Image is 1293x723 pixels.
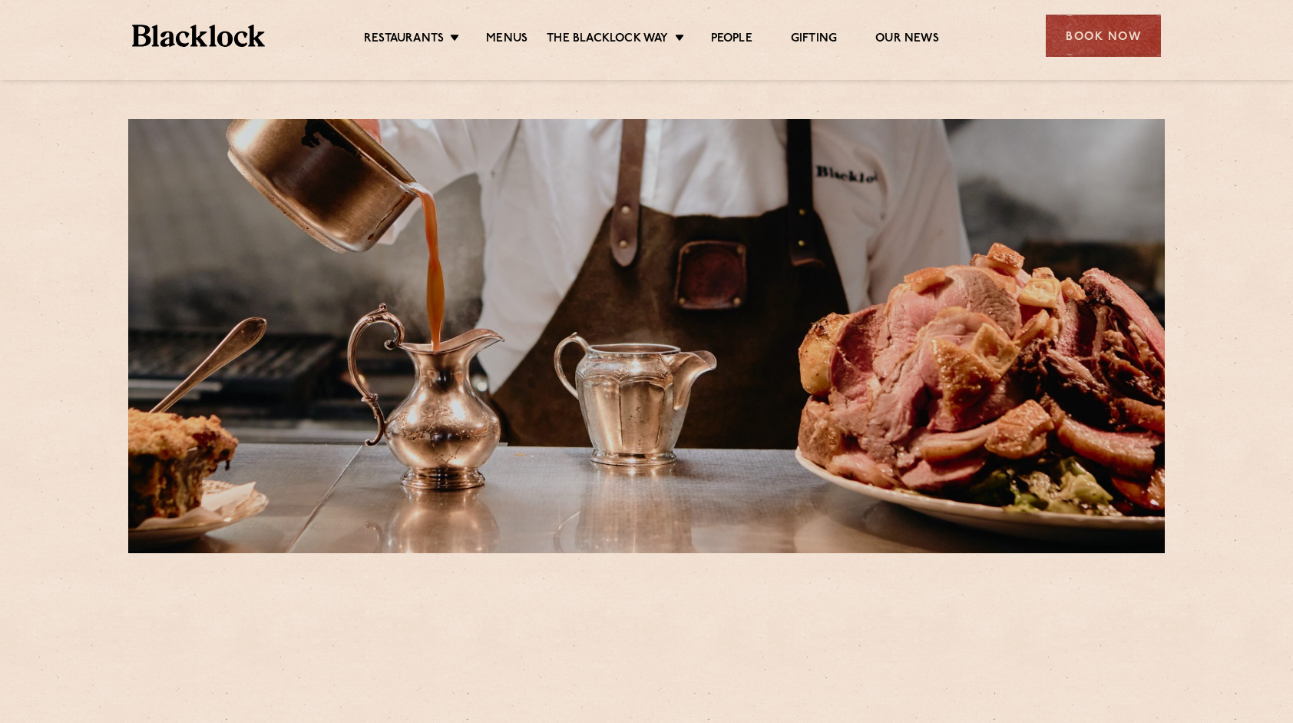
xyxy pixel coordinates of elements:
[132,25,265,47] img: BL_Textured_Logo-footer-cropped.svg
[875,32,939,48] a: Our News
[711,32,752,48] a: People
[1046,15,1161,57] div: Book Now
[486,32,527,48] a: Menus
[791,32,837,48] a: Gifting
[547,32,668,48] a: The Blacklock Way
[364,32,444,48] a: Restaurants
